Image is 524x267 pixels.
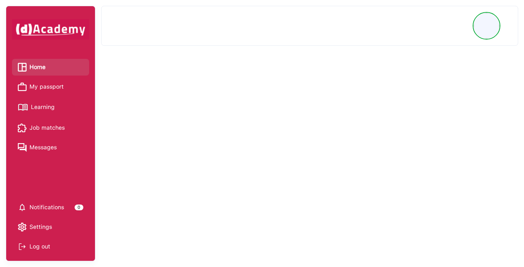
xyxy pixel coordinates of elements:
[18,82,27,91] img: My passport icon
[31,102,55,113] span: Learning
[18,203,27,212] img: setting
[29,122,65,133] span: Job matches
[18,63,27,72] img: Home icon
[18,101,83,114] a: Learning iconLearning
[29,222,52,232] span: Settings
[29,142,57,153] span: Messages
[18,143,27,152] img: Messages icon
[12,19,89,40] img: dAcademy
[18,223,27,231] img: setting
[18,81,83,92] a: My passport iconMy passport
[18,124,27,132] img: Job matches icon
[18,62,83,73] a: Home iconHome
[18,241,83,252] div: Log out
[18,101,28,114] img: Learning icon
[29,202,64,213] span: Notifications
[18,122,83,133] a: Job matches iconJob matches
[474,13,499,39] img: Profile
[29,81,64,92] span: My passport
[75,205,83,210] div: 0
[18,242,27,251] img: Log out
[18,142,83,153] a: Messages iconMessages
[29,62,45,73] span: Home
